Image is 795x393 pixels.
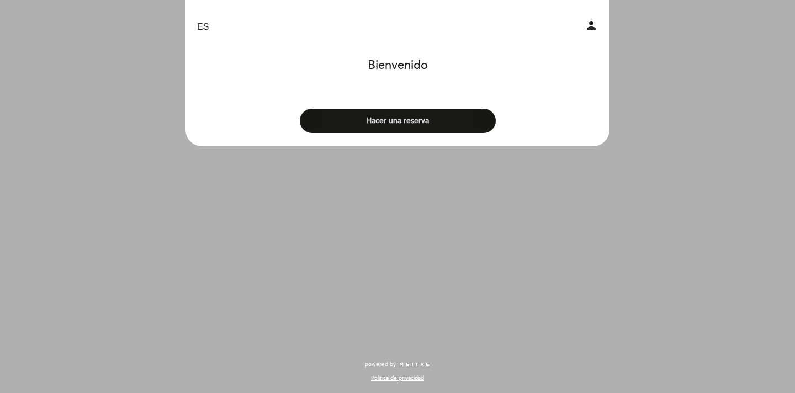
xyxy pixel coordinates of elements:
[300,109,496,133] button: Hacer una reserva
[371,374,424,382] a: Política de privacidad
[399,362,430,368] img: MEITRE
[585,19,598,36] button: person
[365,360,430,368] a: powered by
[328,12,467,43] a: [PERSON_NAME]
[365,360,396,368] span: powered by
[585,19,598,32] i: person
[368,59,428,72] h1: Bienvenido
